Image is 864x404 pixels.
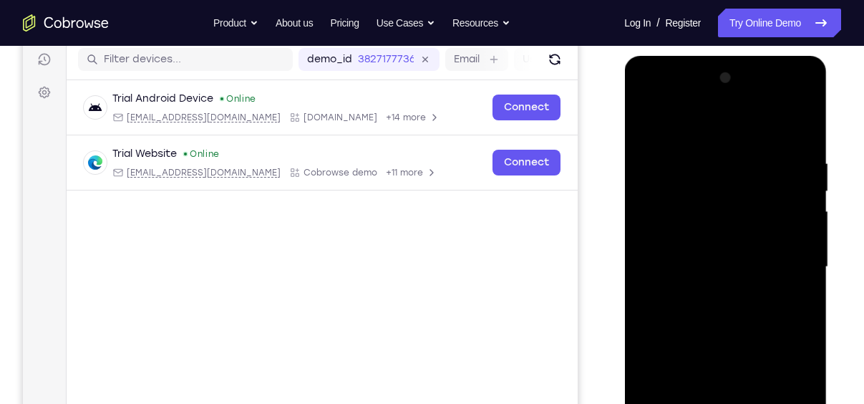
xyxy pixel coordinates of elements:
span: web@example.com [104,162,258,173]
span: +14 more [363,107,403,118]
button: Product [213,9,258,37]
a: About us [276,9,313,37]
span: / [656,14,659,32]
div: Online [160,143,197,155]
span: android@example.com [104,107,258,118]
a: Pricing [330,9,359,37]
a: Connect [470,90,538,115]
h1: Connect [55,9,133,32]
label: Email [431,47,457,62]
div: New devices found. [198,92,200,95]
div: Trial Website [89,142,154,156]
span: +11 more [363,162,400,173]
div: Open device details [44,130,555,186]
div: Email [89,107,258,118]
a: Go to the home page [23,14,109,32]
div: Email [89,162,258,173]
div: Online [196,88,233,100]
button: Resources [452,9,510,37]
a: Try Online Demo [718,9,841,37]
label: User ID [500,47,536,62]
div: Open device details [44,75,555,130]
button: Refresh [520,43,543,66]
button: Use Cases [377,9,435,37]
a: Register [666,9,701,37]
label: demo_id [284,47,329,62]
div: App [266,162,354,173]
div: New devices found. [161,148,164,150]
div: App [266,107,354,118]
a: Connect [470,145,538,170]
a: Log In [624,9,651,37]
div: Trial Android Device [89,87,190,101]
span: Cobrowse.io [281,107,354,118]
span: Cobrowse demo [281,162,354,173]
input: Filter devices... [81,47,261,62]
